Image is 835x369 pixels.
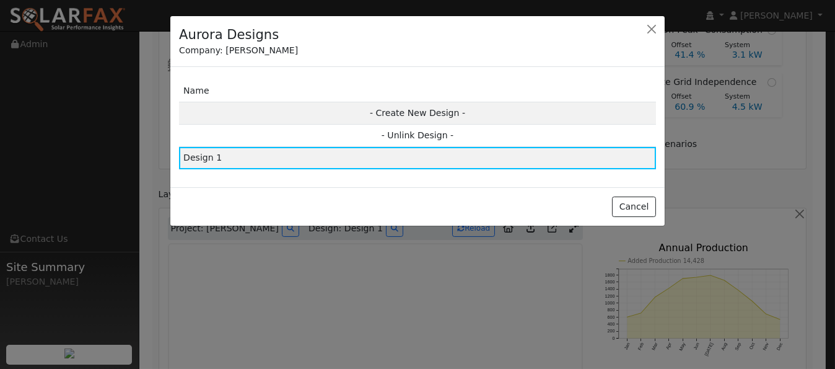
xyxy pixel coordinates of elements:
[179,147,656,169] td: Design 1
[179,25,279,45] h4: Aurora Designs
[179,44,656,57] div: Company: [PERSON_NAME]
[612,197,656,218] button: Cancel
[179,102,656,124] td: - Create New Design -
[179,80,656,102] td: Name
[179,125,656,147] td: - Unlink Design -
